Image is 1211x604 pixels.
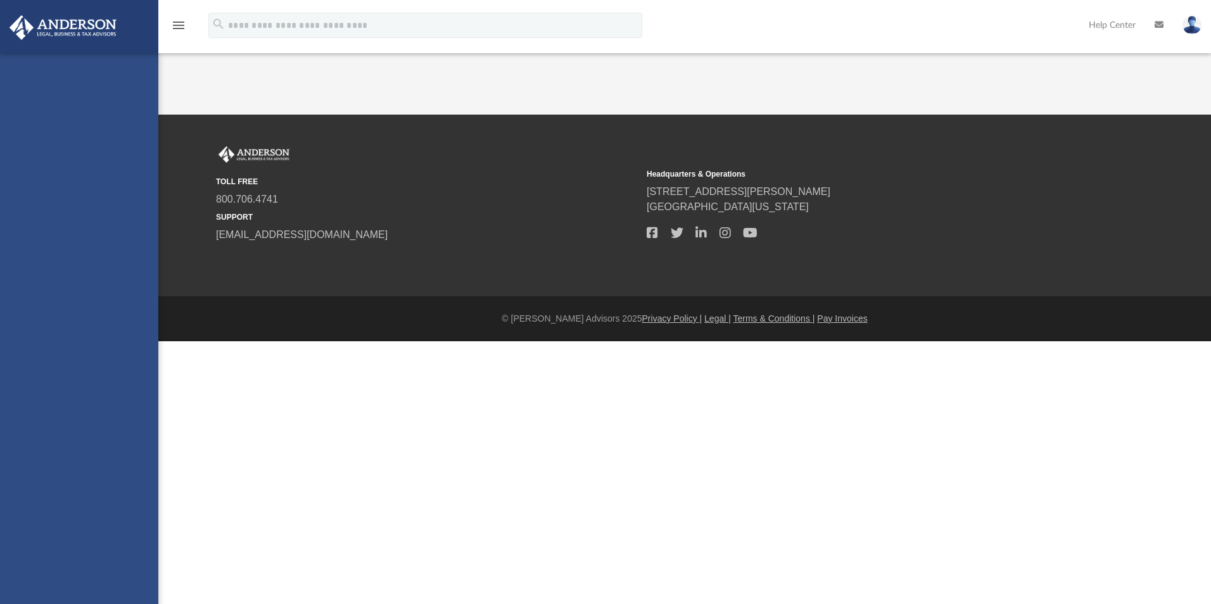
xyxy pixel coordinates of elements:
small: SUPPORT [216,211,638,223]
a: [EMAIL_ADDRESS][DOMAIN_NAME] [216,229,388,240]
img: User Pic [1182,16,1201,34]
i: search [212,17,225,31]
img: Anderson Advisors Platinum Portal [216,146,292,163]
i: menu [171,18,186,33]
a: [STREET_ADDRESS][PERSON_NAME] [647,186,830,197]
small: TOLL FREE [216,176,638,187]
a: menu [171,24,186,33]
div: © [PERSON_NAME] Advisors 2025 [158,312,1211,325]
small: Headquarters & Operations [647,168,1068,180]
a: [GEOGRAPHIC_DATA][US_STATE] [647,201,809,212]
a: Privacy Policy | [642,313,702,324]
img: Anderson Advisors Platinum Portal [6,15,120,40]
a: 800.706.4741 [216,194,278,204]
a: Legal | [704,313,731,324]
a: Pay Invoices [817,313,867,324]
a: Terms & Conditions | [733,313,815,324]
